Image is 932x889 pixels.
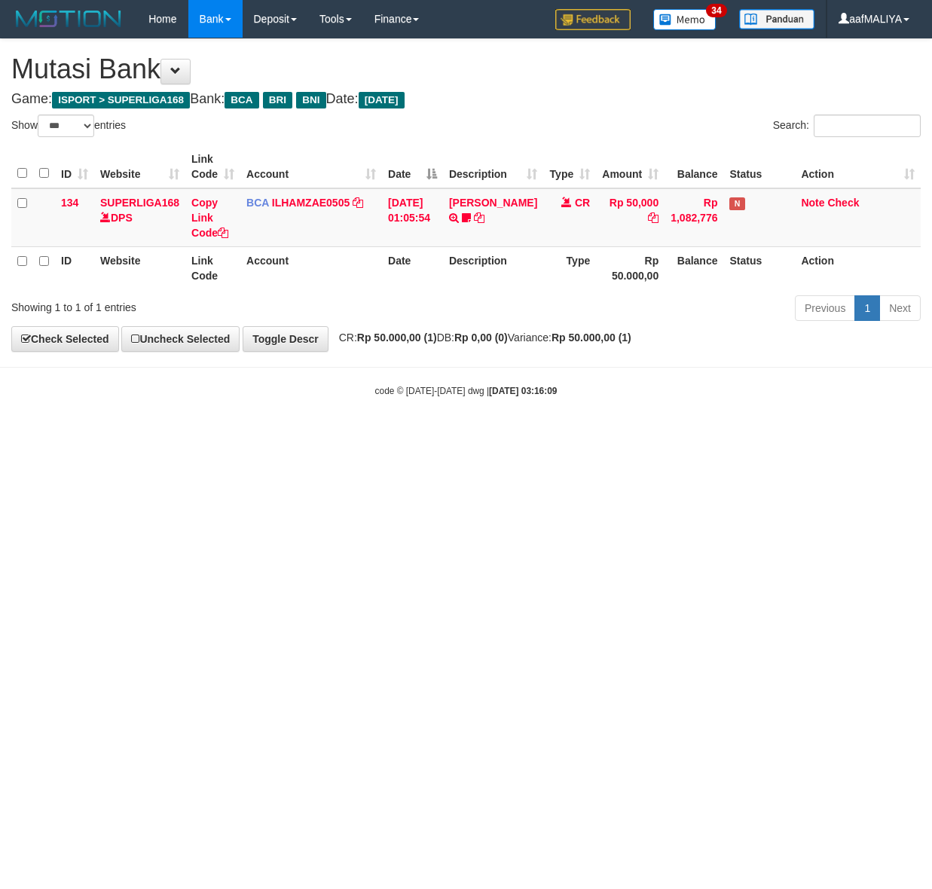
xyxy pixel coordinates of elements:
[382,188,443,247] td: [DATE] 01:05:54
[449,197,537,209] a: [PERSON_NAME]
[596,188,665,247] td: Rp 50,000
[706,4,726,17] span: 34
[773,115,921,137] label: Search:
[543,246,596,289] th: Type
[11,294,377,315] div: Showing 1 to 1 of 1 entries
[225,92,258,108] span: BCA
[739,9,814,29] img: panduan.png
[11,54,921,84] h1: Mutasi Bank
[653,9,717,30] img: Button%20Memo.svg
[375,386,558,396] small: code © [DATE]-[DATE] dwg |
[795,246,921,289] th: Action
[382,246,443,289] th: Date
[332,331,631,344] span: CR: DB: Variance:
[185,145,240,188] th: Link Code: activate to sort column ascending
[240,246,382,289] th: Account
[454,331,508,344] strong: Rp 0,00 (0)
[11,326,119,352] a: Check Selected
[191,197,228,239] a: Copy Link Code
[854,295,880,321] a: 1
[94,246,185,289] th: Website
[443,145,543,188] th: Description: activate to sort column ascending
[801,197,824,209] a: Note
[55,145,94,188] th: ID: activate to sort column ascending
[100,197,179,209] a: SUPERLIGA168
[52,92,190,108] span: ISPORT > SUPERLIGA168
[665,188,723,247] td: Rp 1,082,776
[94,188,185,247] td: DPS
[61,197,78,209] span: 134
[11,8,126,30] img: MOTION_logo.png
[795,145,921,188] th: Action: activate to sort column ascending
[353,197,363,209] a: Copy ILHAMZAE0505 to clipboard
[723,246,795,289] th: Status
[723,145,795,188] th: Status
[357,331,437,344] strong: Rp 50.000,00 (1)
[246,197,269,209] span: BCA
[94,145,185,188] th: Website: activate to sort column ascending
[11,115,126,137] label: Show entries
[543,145,596,188] th: Type: activate to sort column ascending
[648,212,659,224] a: Copy Rp 50,000 to clipboard
[596,246,665,289] th: Rp 50.000,00
[795,295,855,321] a: Previous
[38,115,94,137] select: Showentries
[665,246,723,289] th: Balance
[596,145,665,188] th: Amount: activate to sort column ascending
[474,212,484,224] a: Copy RAMADHAN MAULANA J to clipboard
[263,92,292,108] span: BRI
[382,145,443,188] th: Date: activate to sort column descending
[575,197,590,209] span: CR
[185,246,240,289] th: Link Code
[240,145,382,188] th: Account: activate to sort column ascending
[272,197,350,209] a: ILHAMZAE0505
[879,295,921,321] a: Next
[121,326,240,352] a: Uncheck Selected
[729,197,744,210] span: Has Note
[665,145,723,188] th: Balance
[296,92,325,108] span: BNI
[552,331,631,344] strong: Rp 50.000,00 (1)
[814,115,921,137] input: Search:
[489,386,557,396] strong: [DATE] 03:16:09
[243,326,328,352] a: Toggle Descr
[11,92,921,107] h4: Game: Bank: Date:
[443,246,543,289] th: Description
[827,197,859,209] a: Check
[359,92,405,108] span: [DATE]
[55,246,94,289] th: ID
[555,9,631,30] img: Feedback.jpg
